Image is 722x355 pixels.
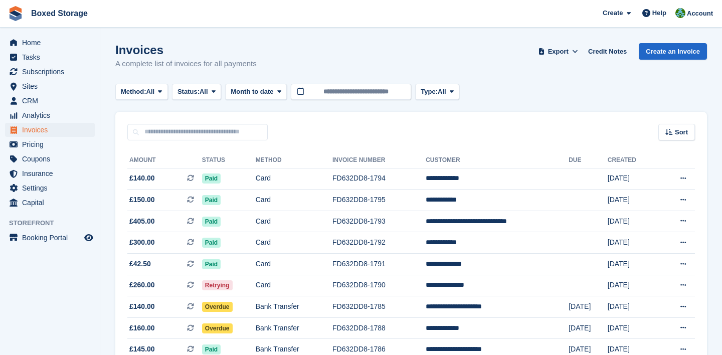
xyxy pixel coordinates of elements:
span: Tasks [22,50,82,64]
span: Booking Portal [22,231,82,245]
td: [DATE] [608,168,658,190]
td: [DATE] [608,317,658,339]
span: £160.00 [129,323,155,333]
a: menu [5,79,95,93]
td: FD632DD8-1793 [332,211,426,232]
a: menu [5,231,95,245]
img: stora-icon-8386f47178a22dfd0bd8f6a31ec36ba5ce8667c1dd55bd0f319d3a0aa187defe.svg [8,6,23,21]
td: FD632DD8-1792 [332,232,426,254]
span: Invoices [22,123,82,137]
td: Card [256,232,332,254]
span: Sites [22,79,82,93]
td: [DATE] [608,296,658,318]
th: Created [608,152,658,168]
a: menu [5,152,95,166]
td: FD632DD8-1788 [332,317,426,339]
span: £300.00 [129,237,155,248]
td: FD632DD8-1795 [332,190,426,211]
td: [DATE] [608,190,658,211]
a: menu [5,50,95,64]
td: FD632DD8-1794 [332,168,426,190]
span: Paid [202,344,221,354]
p: A complete list of invoices for all payments [115,58,257,70]
span: Overdue [202,323,233,333]
span: Retrying [202,280,233,290]
span: Sort [675,127,688,137]
td: [DATE] [569,296,608,318]
td: [DATE] [608,232,658,254]
span: £42.50 [129,259,151,269]
h1: Invoices [115,43,257,57]
a: menu [5,137,95,151]
span: £260.00 [129,280,155,290]
td: Card [256,190,332,211]
a: Create an Invoice [639,43,707,60]
a: menu [5,196,95,210]
span: Export [548,47,569,57]
span: Account [687,9,713,19]
th: Due [569,152,608,168]
a: Credit Notes [584,43,631,60]
td: [DATE] [608,211,658,232]
span: Type: [421,87,438,97]
span: £140.00 [129,173,155,184]
button: Status: All [172,84,221,100]
span: Method: [121,87,146,97]
a: menu [5,65,95,79]
a: Boxed Storage [27,5,92,22]
span: Overdue [202,302,233,312]
span: Paid [202,173,221,184]
td: [DATE] [608,275,658,296]
span: All [200,87,208,97]
span: CRM [22,94,82,108]
a: Preview store [83,232,95,244]
td: Card [256,168,332,190]
a: menu [5,36,95,50]
span: Settings [22,181,82,195]
span: Paid [202,238,221,248]
span: All [146,87,155,97]
span: Pricing [22,137,82,151]
td: Bank Transfer [256,296,332,318]
span: £145.00 [129,344,155,354]
td: FD632DD8-1791 [332,254,426,275]
a: menu [5,181,95,195]
span: Storefront [9,218,100,228]
span: Status: [177,87,200,97]
td: [DATE] [569,317,608,339]
a: menu [5,94,95,108]
img: Tobias Butler [675,8,685,18]
td: Bank Transfer [256,317,332,339]
button: Month to date [225,84,287,100]
span: Capital [22,196,82,210]
th: Status [202,152,256,168]
span: Paid [202,259,221,269]
td: Card [256,211,332,232]
button: Export [536,43,580,60]
td: [DATE] [608,254,658,275]
a: menu [5,166,95,181]
button: Method: All [115,84,168,100]
a: menu [5,108,95,122]
span: £140.00 [129,301,155,312]
th: Amount [127,152,202,168]
span: Subscriptions [22,65,82,79]
span: Coupons [22,152,82,166]
span: Paid [202,217,221,227]
span: Paid [202,195,221,205]
span: £405.00 [129,216,155,227]
span: All [438,87,446,97]
button: Type: All [415,84,459,100]
span: Month to date [231,87,273,97]
td: Card [256,254,332,275]
span: Help [652,8,666,18]
td: Card [256,275,332,296]
th: Customer [426,152,569,168]
a: menu [5,123,95,137]
span: Insurance [22,166,82,181]
th: Invoice Number [332,152,426,168]
span: Home [22,36,82,50]
span: Create [603,8,623,18]
td: FD632DD8-1785 [332,296,426,318]
span: £150.00 [129,195,155,205]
